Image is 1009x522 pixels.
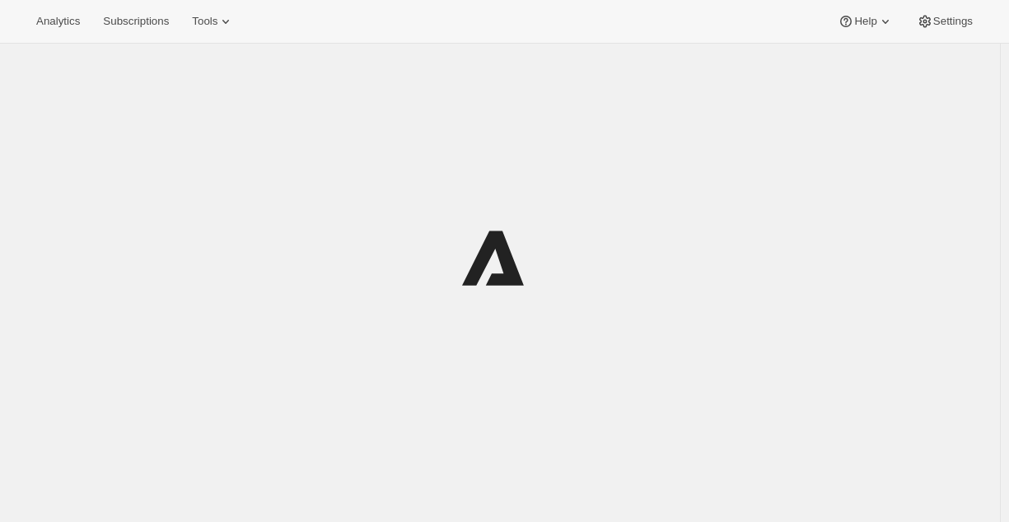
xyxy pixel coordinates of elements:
span: Subscriptions [103,15,169,28]
button: Help [828,10,903,33]
button: Settings [907,10,983,33]
span: Analytics [36,15,80,28]
button: Subscriptions [93,10,179,33]
button: Analytics [26,10,90,33]
span: Settings [933,15,973,28]
span: Tools [192,15,217,28]
span: Help [854,15,876,28]
button: Tools [182,10,244,33]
